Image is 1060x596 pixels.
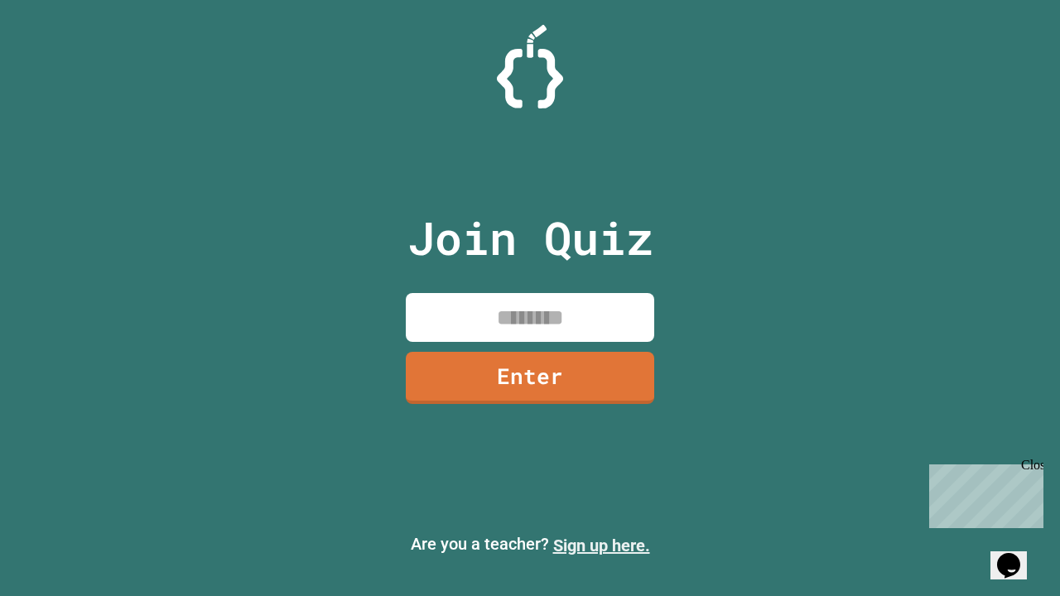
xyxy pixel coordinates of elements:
img: Logo.svg [497,25,563,108]
p: Join Quiz [407,204,653,272]
p: Are you a teacher? [13,531,1047,558]
iframe: chat widget [990,530,1043,579]
a: Sign up here. [553,536,650,555]
div: Chat with us now!Close [7,7,114,105]
a: Enter [406,352,654,404]
iframe: chat widget [923,458,1043,528]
